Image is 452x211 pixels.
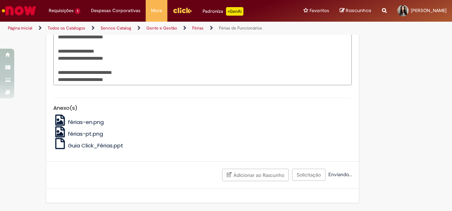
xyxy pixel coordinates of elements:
span: More [151,7,162,14]
a: Guia Click_Férias.ppt [53,142,124,149]
img: click_logo_yellow_360x200.png [173,5,192,16]
span: férias-pt.png [68,130,103,137]
span: 1 [75,8,80,14]
img: ServiceNow [1,4,37,18]
a: férias-pt.png [53,130,103,137]
ul: Trilhas de página [5,22,296,35]
span: [PERSON_NAME] [411,7,447,13]
a: Gente e Gestão [146,25,177,31]
span: Favoritos [310,7,329,14]
h5: Anexo(s) [53,105,352,111]
a: Todos os Catálogos [48,25,85,31]
div: Padroniza [203,7,243,16]
a: Férias [192,25,204,31]
a: Service Catalog [101,25,131,31]
a: Férias de Funcionários [219,25,262,31]
p: +GenAi [226,7,243,16]
a: Rascunhos [340,7,371,14]
span: Guia Click_Férias.ppt [68,142,123,149]
a: férias-en.png [53,118,104,126]
textarea: Descrição [53,10,352,85]
span: Rascunhos [346,7,371,14]
span: férias-en.png [68,118,104,126]
span: Requisições [49,7,74,14]
a: Página inicial [8,25,32,31]
span: Despesas Corporativas [91,7,140,14]
span: Enviando... [327,171,352,178]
